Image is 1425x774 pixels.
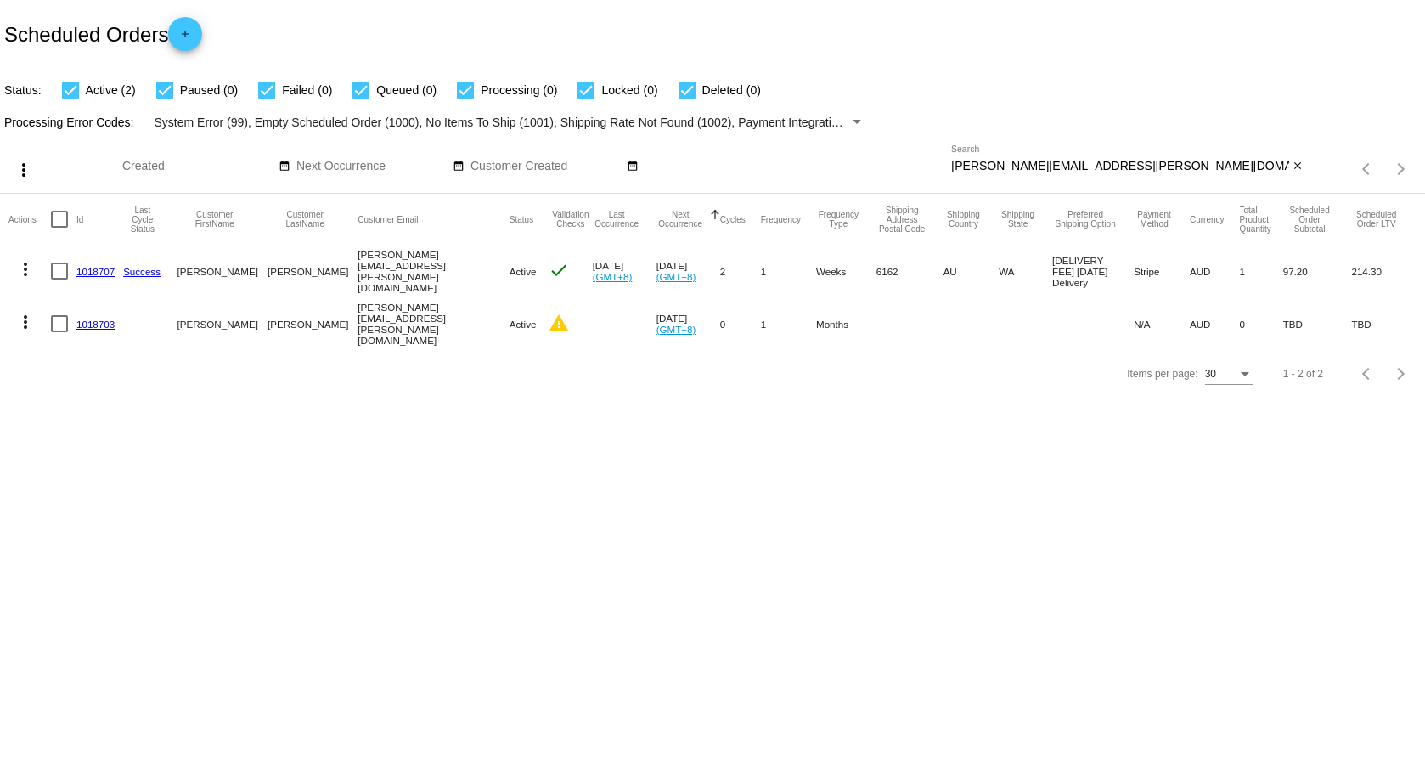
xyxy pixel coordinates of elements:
[1283,206,1337,234] button: Change sorting for Subtotal
[720,214,746,224] button: Change sorting for Cycles
[358,245,509,297] mat-cell: [PERSON_NAME][EMAIL_ADDRESS][PERSON_NAME][DOMAIN_NAME]
[1351,245,1416,297] mat-cell: 214.30
[470,160,623,173] input: Customer Created
[1289,158,1307,176] button: Clear
[1134,210,1174,229] button: Change sorting for PaymentMethod.Type
[177,210,252,229] button: Change sorting for CustomerFirstName
[943,210,984,229] button: Change sorting for ShippingCountry
[76,319,115,330] a: 1018703
[86,80,136,100] span: Active (2)
[1283,297,1352,350] mat-cell: TBD
[268,245,358,297] mat-cell: [PERSON_NAME]
[268,297,358,350] mat-cell: [PERSON_NAME]
[761,214,801,224] button: Change sorting for Frequency
[656,210,705,229] button: Change sorting for NextOccurrenceUtc
[593,245,656,297] mat-cell: [DATE]
[1350,152,1384,186] button: Previous page
[1283,245,1352,297] mat-cell: 97.20
[761,297,816,350] mat-cell: 1
[1240,245,1283,297] mat-cell: 1
[1127,368,1197,380] div: Items per page:
[453,160,465,173] mat-icon: date_range
[1190,297,1240,350] mat-cell: AUD
[4,83,42,97] span: Status:
[8,194,51,245] mat-header-cell: Actions
[1134,245,1190,297] mat-cell: Stripe
[816,245,876,297] mat-cell: Weeks
[358,214,418,224] button: Change sorting for CustomerEmail
[15,259,36,280] mat-icon: more_vert
[376,80,437,100] span: Queued (0)
[720,245,761,297] mat-cell: 2
[279,160,290,173] mat-icon: date_range
[1384,357,1418,391] button: Next page
[951,160,1288,173] input: Search
[549,313,569,333] mat-icon: warning
[76,214,83,224] button: Change sorting for Id
[656,324,696,335] a: (GMT+8)
[76,266,115,277] a: 1018707
[1350,357,1384,391] button: Previous page
[656,245,720,297] mat-cell: [DATE]
[510,266,537,277] span: Active
[1240,194,1283,245] mat-header-cell: Total Product Quantity
[177,297,268,350] mat-cell: [PERSON_NAME]
[1052,210,1118,229] button: Change sorting for PreferredShippingOption
[282,80,332,100] span: Failed (0)
[601,80,657,100] span: Locked (0)
[761,245,816,297] mat-cell: 1
[175,28,195,48] mat-icon: add
[481,80,557,100] span: Processing (0)
[593,210,641,229] button: Change sorting for LastOccurrenceUtc
[876,245,943,297] mat-cell: 6162
[123,206,161,234] button: Change sorting for LastProcessingCycleId
[180,80,238,100] span: Paused (0)
[123,266,161,277] a: Success
[122,160,275,173] input: Created
[510,214,533,224] button: Change sorting for Status
[656,297,720,350] mat-cell: [DATE]
[4,116,134,129] span: Processing Error Codes:
[943,245,1000,297] mat-cell: AU
[15,312,36,332] mat-icon: more_vert
[549,260,569,280] mat-icon: check
[4,17,202,51] h2: Scheduled Orders
[155,112,865,133] mat-select: Filter by Processing Error Codes
[627,160,639,173] mat-icon: date_range
[1240,297,1283,350] mat-cell: 0
[999,245,1052,297] mat-cell: WA
[1283,368,1323,380] div: 1 - 2 of 2
[1351,210,1400,229] button: Change sorting for LifetimeValue
[177,245,268,297] mat-cell: [PERSON_NAME]
[1205,368,1216,380] span: 30
[816,297,876,350] mat-cell: Months
[1292,160,1304,173] mat-icon: close
[1384,152,1418,186] button: Next page
[720,297,761,350] mat-cell: 0
[14,160,34,180] mat-icon: more_vert
[1205,369,1253,381] mat-select: Items per page:
[999,210,1037,229] button: Change sorting for ShippingState
[702,80,761,100] span: Deleted (0)
[1190,214,1225,224] button: Change sorting for CurrencyIso
[1052,245,1134,297] mat-cell: [DELIVERY FEE] [DATE] Delivery
[1190,245,1240,297] mat-cell: AUD
[816,210,861,229] button: Change sorting for FrequencyType
[296,160,449,173] input: Next Occurrence
[549,194,592,245] mat-header-cell: Validation Checks
[1351,297,1416,350] mat-cell: TBD
[510,319,537,330] span: Active
[593,271,633,282] a: (GMT+8)
[876,206,928,234] button: Change sorting for ShippingPostcode
[358,297,509,350] mat-cell: [PERSON_NAME][EMAIL_ADDRESS][PERSON_NAME][DOMAIN_NAME]
[656,271,696,282] a: (GMT+8)
[1134,297,1190,350] mat-cell: N/A
[268,210,342,229] button: Change sorting for CustomerLastName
